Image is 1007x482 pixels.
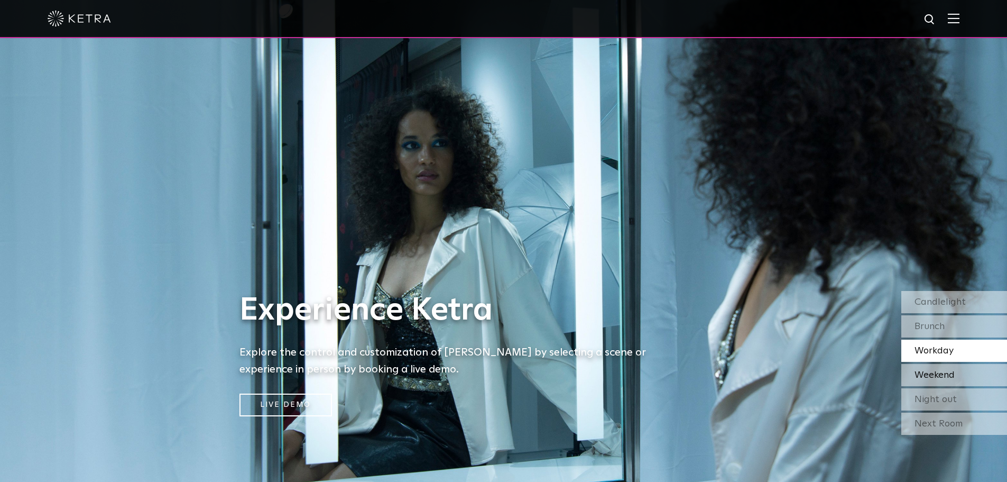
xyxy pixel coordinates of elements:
div: Next Room [901,413,1007,435]
span: Weekend [914,370,955,380]
span: Workday [914,346,954,356]
a: Live Demo [239,394,332,416]
img: Hamburger%20Nav.svg [948,13,959,23]
img: search icon [923,13,937,26]
img: ketra-logo-2019-white [48,11,111,26]
h5: Explore the control and customization of [PERSON_NAME] by selecting a scene or experience in pers... [239,344,662,378]
span: Candlelight [914,297,966,307]
h1: Experience Ketra [239,293,662,328]
span: Brunch [914,322,945,331]
span: Night out [914,395,957,404]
